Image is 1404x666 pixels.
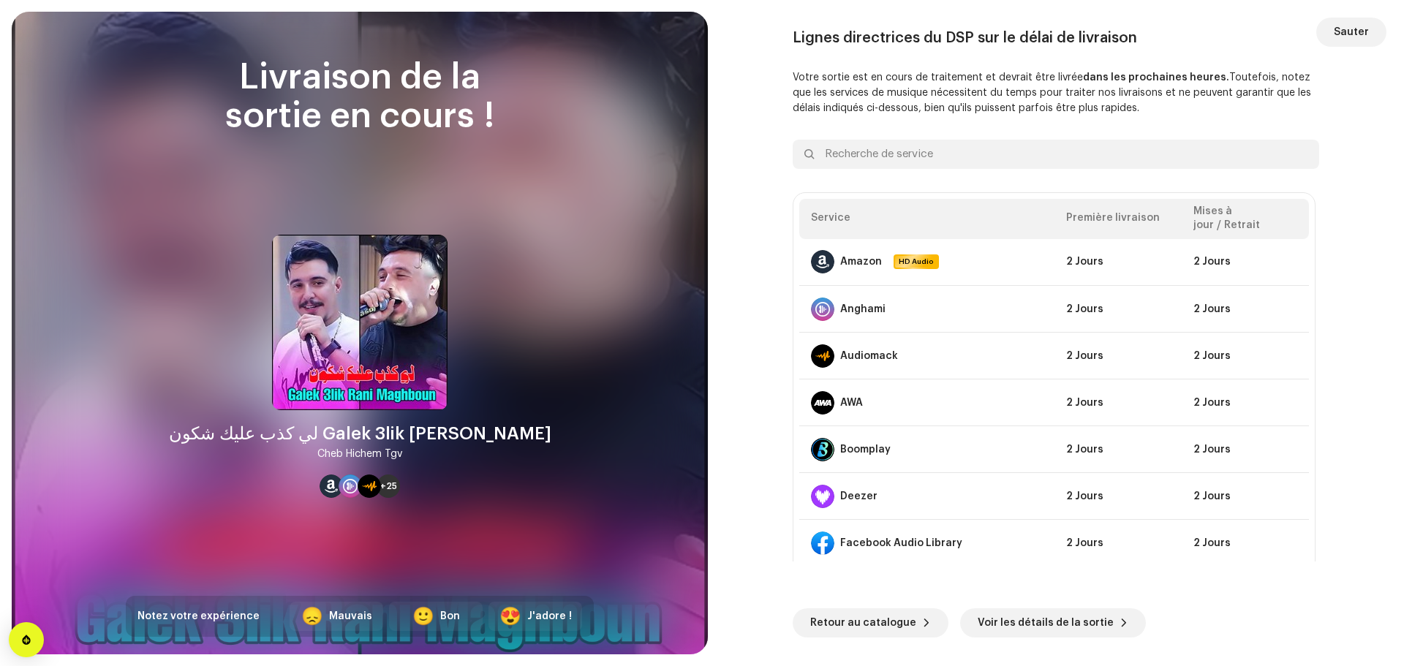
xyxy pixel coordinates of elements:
[1054,333,1182,379] td: 2 Jours
[272,235,448,410] img: 093cfdf0-c121-4c69-bdab-2ca1e16a6dbc
[527,609,572,624] div: J'adore !
[1334,18,1369,47] span: Sauter
[1182,520,1309,567] td: 2 Jours
[1054,379,1182,426] td: 2 Jours
[1054,426,1182,473] td: 2 Jours
[1182,199,1309,239] th: Mises à jour / Retrait
[301,608,323,625] div: 😞
[840,303,886,315] div: Anghami
[9,622,44,657] div: Open Intercom Messenger
[799,199,1054,239] th: Service
[137,611,260,621] span: Notez votre expérience
[1182,379,1309,426] td: 2 Jours
[1054,520,1182,567] td: 2 Jours
[1054,199,1182,239] th: Première livraison
[329,609,372,624] div: Mauvais
[840,350,898,362] div: Audiomack
[840,537,962,549] div: Facebook Audio Library
[380,480,397,492] span: +25
[793,608,948,637] button: Retour au catalogue
[169,422,551,445] div: لي كذب عليك شكون Galek 3lik [PERSON_NAME]
[499,608,521,625] div: 😍
[1182,239,1309,286] td: 2 Jours
[1316,18,1386,47] button: Sauter
[126,58,594,136] div: Livraison de la sortie en cours !
[978,608,1114,637] span: Voir les détails de la sortie
[793,29,1319,47] div: Lignes directrices du DSP sur le délai de livraison
[840,256,882,268] div: Amazon
[412,608,434,625] div: 🙂
[1054,286,1182,333] td: 2 Jours
[1182,286,1309,333] td: 2 Jours
[840,444,891,455] div: Boomplay
[1182,426,1309,473] td: 2 Jours
[793,70,1319,116] p: Votre sortie est en cours de traitement et devrait être livrée Toutefois, notez que les services ...
[960,608,1146,637] button: Voir les détails de la sortie
[1083,72,1229,83] b: dans les prochaines heures.
[895,256,937,268] span: HD Audio
[840,491,877,502] div: Deezer
[1182,473,1309,520] td: 2 Jours
[317,445,402,463] div: Cheb Hichem Tgv
[1054,473,1182,520] td: 2 Jours
[793,140,1319,169] input: Recherche de service
[1054,239,1182,286] td: 2 Jours
[840,397,863,409] div: AWA
[1182,333,1309,379] td: 2 Jours
[440,609,460,624] div: Bon
[810,608,916,637] span: Retour au catalogue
